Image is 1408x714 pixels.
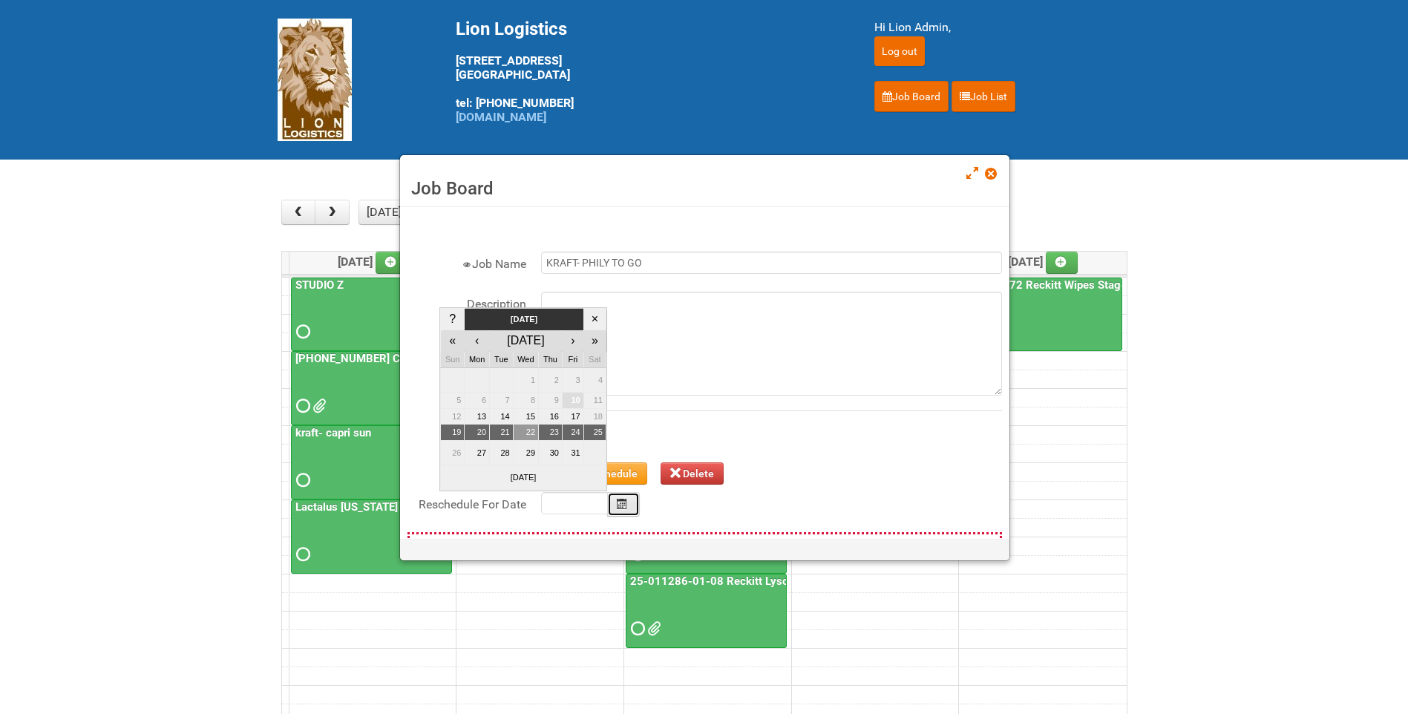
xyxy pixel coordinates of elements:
[465,440,490,465] td: 27
[296,401,307,411] span: Requested
[465,425,490,441] td: 20
[1008,255,1078,269] span: [DATE]
[647,623,658,634] span: 25-011286-01 - LPF.xlsx GDC627.pdf GDL835.pdf GLS386.pdf GSL592.pdf GSN713.pdf GSV438.pdf 25-0112...
[962,278,1254,292] a: 25-048772 Reckitt Wipes Stage 4 - blinding/labeling day
[539,393,563,409] td: 9
[626,574,787,648] a: 25-011286-01-08 Reckitt Lysol Laundry Scented
[607,492,640,517] button: Calendar
[407,492,526,514] label: Reschedule For Date
[513,440,538,465] td: 29
[376,252,408,274] a: Add an event
[441,393,465,409] td: 5
[539,408,563,425] td: 16
[586,332,604,350] div: »
[292,278,347,292] a: STUDIO Z
[539,440,563,465] td: 30
[1046,252,1078,274] a: Add an event
[278,72,352,86] a: Lion Logistics
[513,367,538,393] td: 1
[441,408,465,425] td: 12
[562,352,583,368] td: Fri
[292,352,639,365] a: [PHONE_NUMBER] CTI PQB [PERSON_NAME] Real US - blinding day
[627,574,880,588] a: 25-011286-01-08 Reckitt Lysol Laundry Scented
[292,500,401,514] a: Lactalus [US_STATE]
[465,408,490,425] td: 13
[631,623,641,634] span: Requested
[442,332,462,350] div: «
[291,425,452,500] a: kraft- capri sun
[562,408,583,425] td: 17
[562,440,583,465] td: 31
[586,310,604,328] div: ×
[513,393,538,409] td: 8
[513,408,538,425] td: 15
[874,36,925,66] input: Log out
[441,440,465,465] td: 26
[456,19,837,124] div: [STREET_ADDRESS] [GEOGRAPHIC_DATA] tel: [PHONE_NUMBER]
[490,352,514,368] td: Tue
[539,367,563,393] td: 2
[583,425,606,441] td: 25
[465,352,490,368] td: Mon
[562,393,583,409] td: 10
[583,352,606,368] td: Sat
[952,81,1015,112] a: Job List
[407,252,526,273] label: Job Name
[562,367,583,393] td: 3
[490,425,514,441] td: 21
[456,110,546,124] a: [DOMAIN_NAME]
[291,351,452,425] a: [PHONE_NUMBER] CTI PQB [PERSON_NAME] Real US - blinding day
[338,255,408,269] span: [DATE]
[583,408,606,425] td: 18
[292,426,374,439] a: kraft- capri sun
[564,332,582,350] div: ›
[441,465,606,491] td: [DATE]
[296,549,307,560] span: Requested
[874,19,1131,36] div: Hi Lion Admin,
[513,352,538,368] td: Wed
[358,200,409,225] button: [DATE]
[465,309,583,330] td: [DATE]
[441,425,465,441] td: 19
[442,310,462,328] div: ?
[539,425,563,441] td: 23
[513,425,538,441] td: 22
[278,19,352,141] img: Lion Logistics
[291,278,452,352] a: STUDIO Z
[491,332,560,350] div: [DATE]
[960,278,1122,352] a: 25-048772 Reckitt Wipes Stage 4 - blinding/labeling day
[411,177,998,200] h3: Job Board
[296,327,307,337] span: Requested
[312,401,323,411] span: Front Label KRAFT batch 2 (02.26.26) - code AZ05 use 2nd.docx Front Label KRAFT batch 2 (02.26.26...
[466,332,488,350] div: ‹
[441,352,465,368] td: Sun
[583,367,606,393] td: 4
[291,500,452,574] a: Lactalus [US_STATE]
[456,19,567,39] span: Lion Logistics
[296,475,307,485] span: Requested
[407,292,526,313] label: Description
[490,408,514,425] td: 14
[490,440,514,465] td: 28
[539,352,563,368] td: Thu
[490,393,514,409] td: 7
[465,393,490,409] td: 6
[407,410,526,432] label: Attachments
[661,462,724,485] button: Delete
[874,81,949,112] a: Job Board
[583,393,606,409] td: 11
[562,425,583,441] td: 24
